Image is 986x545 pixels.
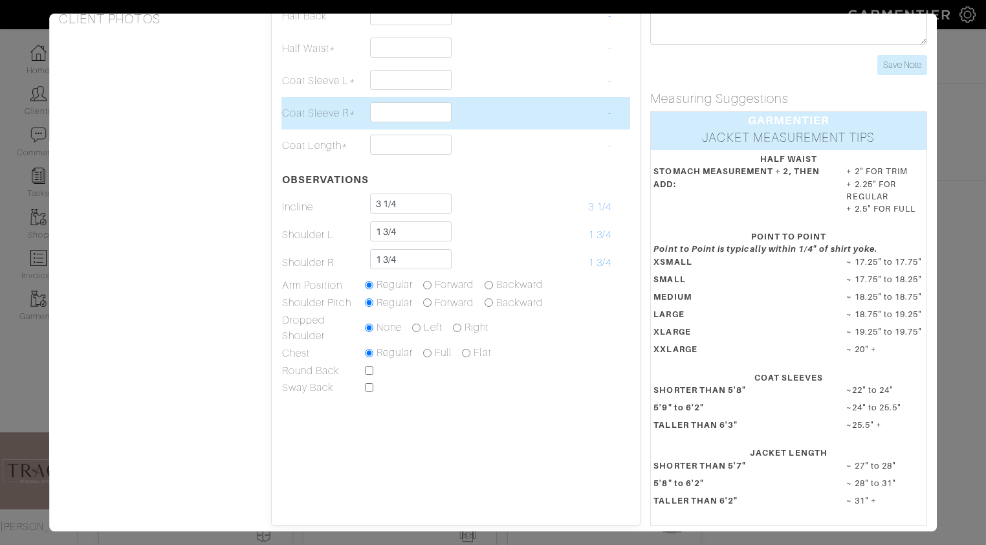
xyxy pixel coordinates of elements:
label: Forward [435,277,474,293]
td: Shoulder L [281,221,364,249]
td: Incline [281,193,364,221]
label: Backward [496,295,543,311]
td: Half Waist* [281,32,364,65]
span: 1 3/4 [588,257,611,269]
td: Arm Position [281,276,364,295]
div: HALF WAIST [654,153,924,165]
span: 1 3/4 [588,229,611,241]
span: - [609,140,612,151]
dt: LARGE [644,308,837,326]
dd: ~22" to 24" [837,384,934,396]
dd: ~ 20" + [837,343,934,355]
td: Dropped Shoulder [281,312,364,344]
label: Flat [474,345,492,361]
dd: ~ 31" + [837,495,934,507]
span: - [609,43,612,54]
label: Left [424,320,443,335]
dd: + 2" FOR TRIM + 2.25" FOR REGULAR + 2.5" FOR FULL [837,165,934,215]
dt: SHORTER THAN 5'7" [644,460,837,477]
dd: ~ 18.75" to 19.25" [837,308,934,320]
td: Chest [281,344,364,362]
label: Right [465,320,489,335]
div: POINT TO POINT [654,230,924,243]
dt: TALLER THAN 6'2" [644,495,837,512]
span: - [609,10,612,22]
td: Shoulder Pitch [281,295,364,313]
dt: STOMACH MEASUREMENT ÷ 2, THEN ADD: [644,165,837,220]
label: Full [435,345,452,361]
dt: SHORTER THAN 5'8" [644,384,837,401]
dt: SMALL [644,273,837,291]
span: - [609,75,612,87]
td: Sway Back [281,379,364,396]
dd: ~ 17.25" to 17.75" [837,256,934,268]
label: Regular [377,277,413,293]
dd: ~24" to 25.5" [837,401,934,414]
td: Coat Sleeve R* [281,97,364,129]
dd: ~ 27" to 28" [837,460,934,472]
td: Shoulder R [281,249,364,276]
td: Coat Sleeve L* [281,65,364,97]
div: JACKET LENGTH [654,447,924,459]
em: Point to Point is typically within 1/4" of shirt yoke. [654,244,878,254]
dt: 5'9" to 6'2" [644,401,837,419]
label: Regular [377,345,413,361]
div: JACKET MEASUREMENT TIPS [652,129,926,150]
dt: XLARGE [644,326,837,343]
dt: MEDIUM [644,291,837,308]
label: Backward [496,277,543,293]
label: None [377,320,402,335]
dd: ~ 17.75" to 18.25" [837,273,934,285]
div: GARMENTIER [652,112,926,129]
dt: 5'8" to 6'2" [644,477,837,495]
label: Regular [377,295,413,311]
th: OBSERVATIONS [281,162,364,193]
dd: ~ 28" to 31" [837,477,934,489]
dd: ~25.5" + [837,419,934,431]
div: COAT SLEEVES [654,372,924,384]
td: Round Back [281,362,364,379]
label: Forward [435,295,474,311]
dd: ~ 19.25" to 19.75" [837,326,934,338]
dt: TALLER THAN 6'3" [644,419,837,436]
dd: ~ 18.25" to 18.75" [837,291,934,303]
input: Save Note [877,55,927,75]
span: 3 1/4 [588,201,611,213]
h5: CLIENT PHOTOS [59,11,261,27]
dt: XXLARGE [644,343,837,361]
h5: Measuring Suggestions [651,91,927,106]
td: Coat Length* [281,129,364,162]
span: - [609,107,612,119]
dt: XSMALL [644,256,837,273]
